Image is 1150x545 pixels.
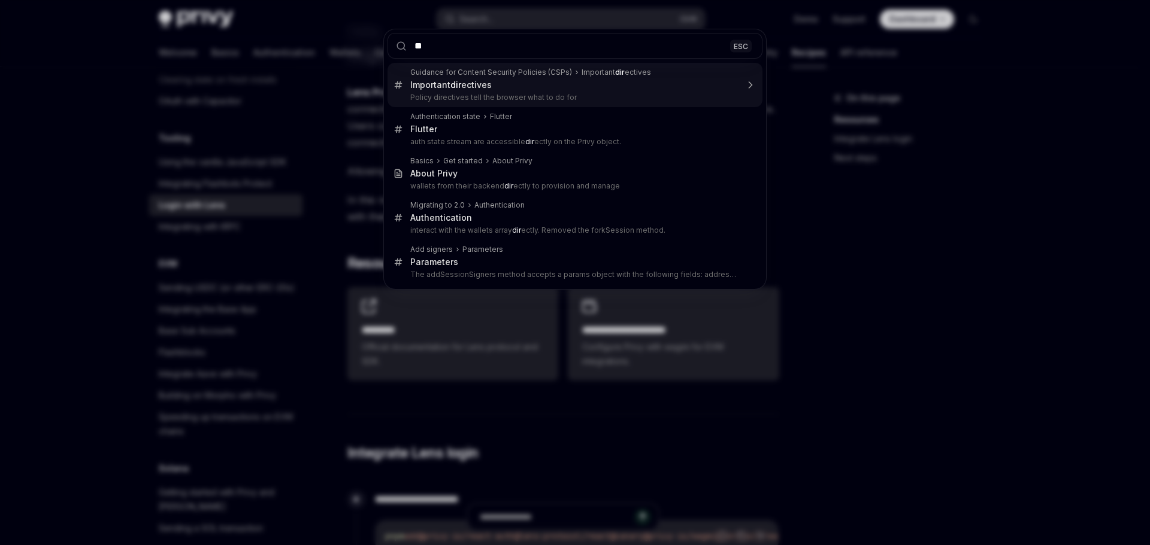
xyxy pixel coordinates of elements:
[492,156,532,166] div: About Privy
[410,68,572,77] div: Guidance for Content Security Policies (CSPs)
[582,68,651,77] div: Important ectives
[410,245,453,254] div: Add signers
[512,226,521,235] b: dir
[410,226,737,235] p: interact with the wallets array ectly. Removed the forkSession method.
[410,212,472,223] div: Authentication
[410,181,737,191] p: wallets from their backend ectly to provision and manage
[490,112,512,121] div: Flutter
[450,80,461,90] b: dir
[525,137,534,146] b: dir
[443,156,483,166] div: Get started
[410,124,437,135] div: Flutter
[504,181,513,190] b: dir
[410,80,492,90] div: Important ectives
[410,112,480,121] div: Authentication state
[410,156,434,166] div: Basics
[410,270,737,279] p: The addSessionSigners method accepts a params object with the following fields: address Address of t
[615,68,625,77] b: dir
[410,200,465,210] div: Migrating to 2.0
[474,200,525,210] div: Authentication
[462,245,503,254] div: Parameters
[410,137,737,147] p: auth state stream are accessible ectly on the Privy object.
[410,257,458,267] div: Parameters
[730,39,752,52] div: ESC
[410,168,458,179] div: About Privy
[410,93,737,102] p: Policy directives tell the browser what to do for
